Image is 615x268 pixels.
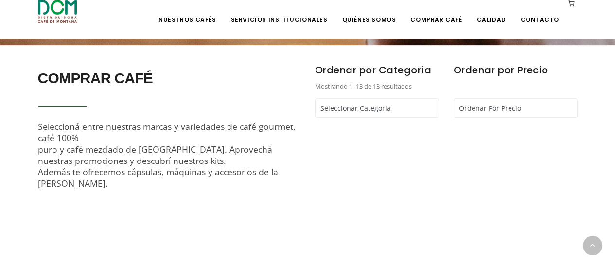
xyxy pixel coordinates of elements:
h2: COMPRAR CAFÉ [38,65,300,92]
a: Comprar Café [404,1,468,24]
span: Seleccioná entre nuestras marcas y variedades de café gourmet, café 100% puro y café mezclado de ... [38,121,296,189]
a: Servicios Institucionales [225,1,333,24]
h6: Ordenar por Precio [454,60,578,81]
a: Nuestros Cafés [153,1,222,24]
p: Mostrando 1–13 de 13 resultados [315,81,439,91]
a: Calidad [471,1,511,24]
a: Contacto [515,1,565,24]
h6: Ordenar por Categoría [315,60,439,81]
a: Quiénes Somos [336,1,402,24]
